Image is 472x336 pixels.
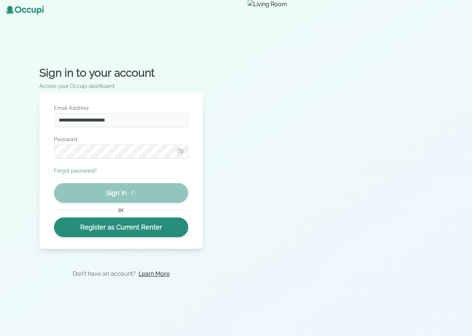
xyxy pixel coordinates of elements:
label: Email Address [54,104,188,112]
p: Access your Occupi dashboard [39,82,203,90]
label: Password [54,136,188,143]
span: or [115,206,127,215]
h2: Sign in to your account [39,66,203,80]
a: Register as Current Renter [54,217,188,237]
button: Forgot password? [54,167,97,174]
p: Don't have an account? [73,270,136,278]
a: Learn More [139,270,170,278]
